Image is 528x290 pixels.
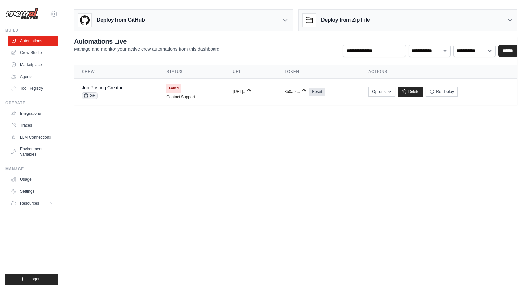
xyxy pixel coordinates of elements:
span: Logout [29,276,42,282]
a: Integrations [8,108,58,119]
a: LLM Connections [8,132,58,143]
a: Agents [8,71,58,82]
a: Crew Studio [8,48,58,58]
a: Job Posting Creator [82,85,123,90]
a: Environment Variables [8,144,58,160]
div: Manage [5,166,58,172]
th: Status [158,65,225,79]
h3: Deploy from Zip File [321,16,370,24]
a: Tool Registry [8,83,58,94]
button: Resources [8,198,58,209]
th: Actions [360,65,517,79]
div: Build [5,28,58,33]
a: Automations [8,36,58,46]
a: Traces [8,120,58,131]
button: Options [368,87,395,97]
th: URL [225,65,277,79]
th: Token [277,65,361,79]
button: Logout [5,274,58,285]
span: GH [82,92,98,99]
a: Usage [8,174,58,185]
h2: Automations Live [74,37,221,46]
span: Failed [166,84,181,93]
a: Contact Support [166,94,195,100]
img: Logo [5,8,38,20]
a: Reset [309,88,325,96]
a: Settings [8,186,58,197]
iframe: Chat Widget [495,258,528,290]
h3: Deploy from GitHub [97,16,145,24]
th: Crew [74,65,158,79]
button: Re-deploy [426,87,458,97]
div: Operate [5,100,58,106]
img: GitHub Logo [78,14,91,27]
button: 8b0a9f... [285,89,307,94]
p: Manage and monitor your active crew automations from this dashboard. [74,46,221,52]
a: Delete [398,87,423,97]
span: Resources [20,201,39,206]
a: Marketplace [8,59,58,70]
